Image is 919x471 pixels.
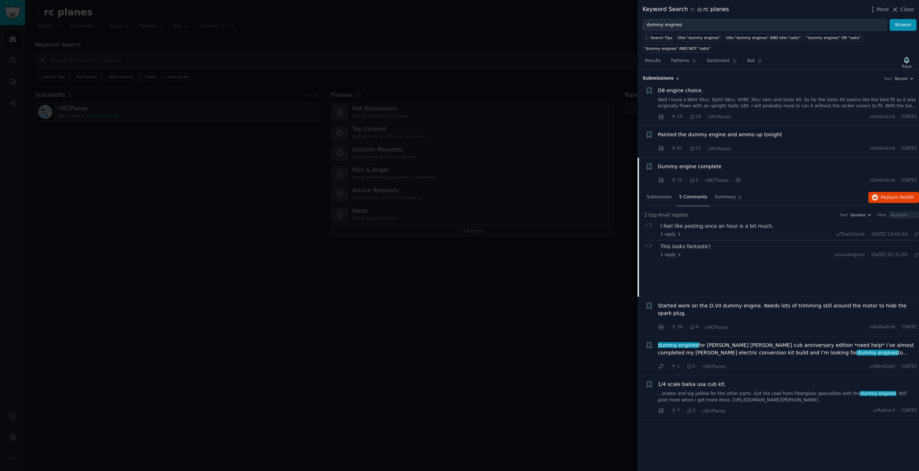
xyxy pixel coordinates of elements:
[643,55,663,70] a: Results
[868,231,869,238] span: ·
[650,35,672,40] span: Search Tips
[658,131,782,138] a: Painted the dummy engine and ammo up tonight
[689,145,701,152] span: 12
[726,35,801,40] div: title:"dummy engines" AND title:"saito"
[805,33,863,42] a: "dummy engines" OR "saito"
[869,6,889,13] button: More
[902,408,916,414] span: [DATE]
[806,35,861,40] div: "dummy engines" OR "saito"
[685,176,687,184] span: ·
[685,145,687,152] span: ·
[707,58,729,64] span: Sentiment
[902,363,916,370] span: [DATE]
[671,145,682,152] span: 81
[689,177,698,184] span: 5
[671,177,682,184] span: 72
[644,222,657,229] span: 2
[868,192,919,203] button: Replyon Reddit
[667,176,668,184] span: ·
[685,113,687,121] span: ·
[898,408,899,414] span: ·
[657,342,699,348] span: dummy engines
[869,363,895,370] span: u/Werd2jaH
[898,363,899,370] span: ·
[869,114,895,120] span: u/balsadust
[672,211,689,219] span: replies
[658,163,722,170] span: Dummy engine complete
[895,76,914,81] button: Recent
[745,55,765,70] a: Ask
[877,212,886,217] div: Filter
[671,363,680,370] span: 1
[840,212,848,217] div: Sort
[644,243,657,249] span: 2
[898,177,899,184] span: ·
[643,19,887,31] input: Try a keyword related to your business
[686,408,695,414] span: 5
[705,325,729,330] span: r/RCPlanes
[704,113,705,121] span: ·
[644,211,647,219] span: 2
[860,391,896,396] span: dummy engines
[747,58,755,64] span: Ask
[895,76,908,81] span: Recent
[667,145,668,152] span: ·
[898,145,899,152] span: ·
[658,342,917,357] a: dummy enginesfor [PERSON_NAME] [PERSON_NAME] cub anniversary edition *need help* I’ve almost comp...
[869,177,895,184] span: u/balsadust
[898,324,899,330] span: ·
[643,75,674,82] span: Submission s
[658,342,917,357] span: for [PERSON_NAME] [PERSON_NAME] cub anniversary edition *need help* I’ve almost completed my [PER...
[881,194,914,201] span: Reply
[658,381,726,388] a: 1/4 scale balsa usa cub kit.
[898,114,899,120] span: ·
[644,46,711,51] div: "dummy engines" AND NOT "saito"
[835,252,865,257] span: u/sundragonn
[671,58,689,64] span: Patterns
[877,6,889,13] span: More
[643,44,712,52] a: "dummy engines" AND NOT "saito"
[671,408,680,414] span: 7
[869,145,895,152] span: u/balsadust
[704,145,705,152] span: ·
[661,231,682,238] span: 1 reply
[690,6,694,13] span: in
[679,194,707,201] span: 5 Comments
[902,324,916,330] span: [DATE]
[701,324,702,331] span: ·
[902,64,911,69] div: Track
[889,211,919,218] input: Keyword
[890,19,916,31] button: Browse
[702,364,726,369] span: r/RCPlanes
[667,407,668,415] span: ·
[685,324,687,331] span: ·
[689,324,698,330] span: 4
[850,212,866,217] span: Upvotes
[648,211,670,219] span: top-level
[647,194,672,201] span: Submission
[698,363,700,370] span: ·
[658,97,917,109] a: Well I have a NGH 35cc, Ephil 38cc, VVRC 30cc twin and Saito 40. So far the Saito 40 seems like t...
[676,76,679,81] span: 6
[678,35,720,40] div: title:"dummy engines"
[724,33,802,42] a: title:"dummy engines" AND title:"saito"
[698,407,700,415] span: ·
[910,252,911,258] span: ·
[705,178,729,183] span: r/RCPlanes
[900,6,914,13] span: Close
[708,114,732,119] span: r/RCPlanes
[671,114,682,120] span: 18
[682,363,684,370] span: ·
[658,391,917,403] a: ...oratex and sig yellow for the other parts. Got the cowl from Fiberglass specialties with thedu...
[902,114,916,120] span: [DATE]
[872,252,908,258] span: [DATE] 02:31:05
[658,87,703,94] a: D8 engine choice.
[910,231,911,238] span: ·
[836,232,865,237] span: u/TheChoonk
[658,302,917,317] span: Started work on the D.VII dummy engine. Needs lots of trimming still around the motor to hide the...
[701,176,702,184] span: ·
